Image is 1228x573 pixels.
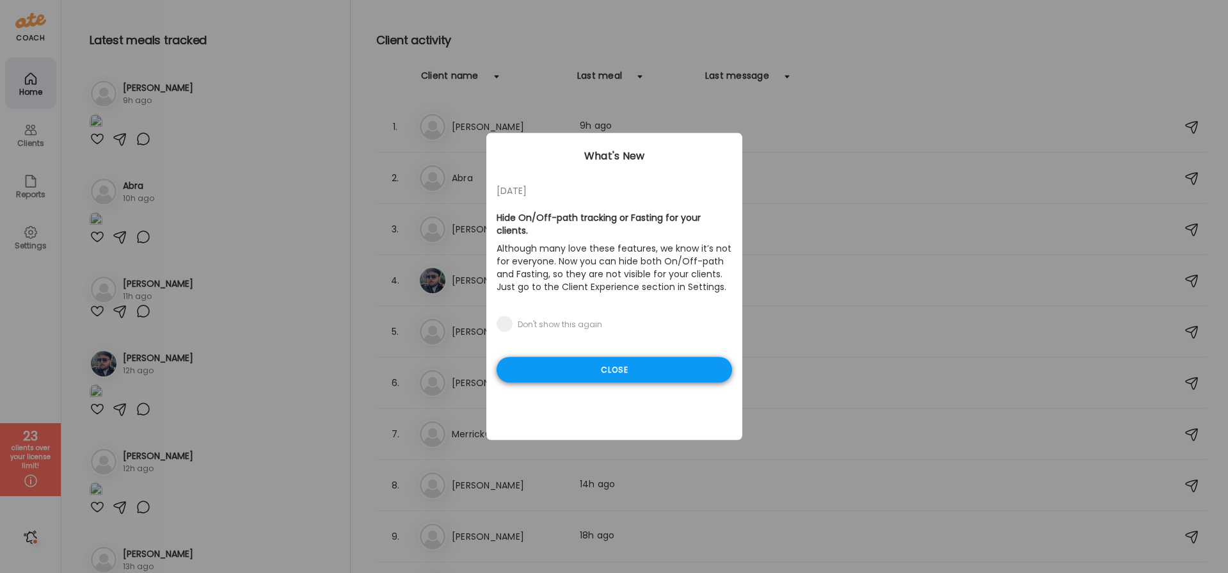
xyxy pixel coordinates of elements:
[497,211,701,237] b: Hide On/Off-path tracking or Fasting for your clients.
[497,239,732,296] p: Although many love these features, we know it’s not for everyone. Now you can hide both On/Off-pa...
[486,149,742,164] div: What's New
[518,319,602,330] div: Don't show this again
[497,357,732,383] div: Close
[497,183,732,198] div: [DATE]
